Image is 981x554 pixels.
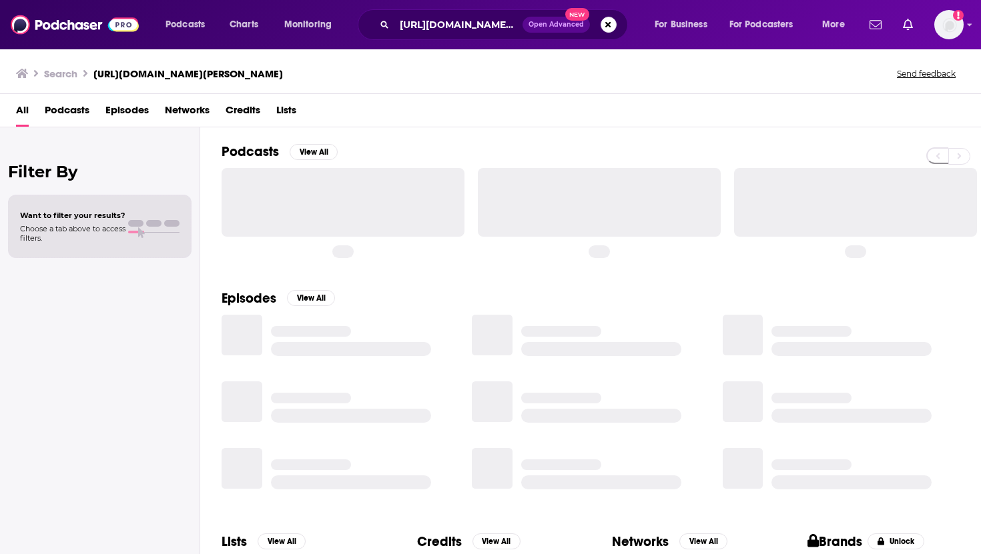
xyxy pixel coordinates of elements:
[370,9,641,40] div: Search podcasts, credits, & more...
[16,99,29,127] a: All
[898,13,918,36] a: Show notifications dropdown
[156,14,222,35] button: open menu
[934,10,964,39] img: User Profile
[417,533,521,550] a: CreditsView All
[864,13,887,36] a: Show notifications dropdown
[394,14,523,35] input: Search podcasts, credits, & more...
[645,14,724,35] button: open menu
[276,99,296,127] a: Lists
[612,533,669,550] h2: Networks
[93,67,283,80] h3: [URL][DOMAIN_NAME][PERSON_NAME]
[529,21,584,28] span: Open Advanced
[565,8,589,21] span: New
[11,12,139,37] img: Podchaser - Follow, Share and Rate Podcasts
[655,15,707,34] span: For Business
[807,533,863,550] h2: Brands
[934,10,964,39] span: Logged in as SolComms
[45,99,89,127] a: Podcasts
[284,15,332,34] span: Monitoring
[813,14,862,35] button: open menu
[230,15,258,34] span: Charts
[166,15,205,34] span: Podcasts
[472,533,521,549] button: View All
[523,17,590,33] button: Open AdvancedNew
[20,211,125,220] span: Want to filter your results?
[287,290,335,306] button: View All
[679,533,727,549] button: View All
[290,144,338,160] button: View All
[105,99,149,127] a: Episodes
[221,14,266,35] a: Charts
[222,143,279,160] h2: Podcasts
[20,224,125,243] span: Choose a tab above to access filters.
[222,533,247,550] h2: Lists
[953,10,964,21] svg: Add a profile image
[612,533,727,550] a: NetworksView All
[226,99,260,127] a: Credits
[222,533,306,550] a: ListsView All
[222,143,338,160] a: PodcastsView All
[893,68,960,79] button: Send feedback
[222,290,276,307] h2: Episodes
[417,533,462,550] h2: Credits
[258,533,306,549] button: View All
[8,162,192,181] h2: Filter By
[44,67,77,80] h3: Search
[165,99,210,127] a: Networks
[868,533,924,549] button: Unlock
[934,10,964,39] button: Show profile menu
[721,14,813,35] button: open menu
[822,15,845,34] span: More
[729,15,793,34] span: For Podcasters
[275,14,349,35] button: open menu
[222,290,335,307] a: EpisodesView All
